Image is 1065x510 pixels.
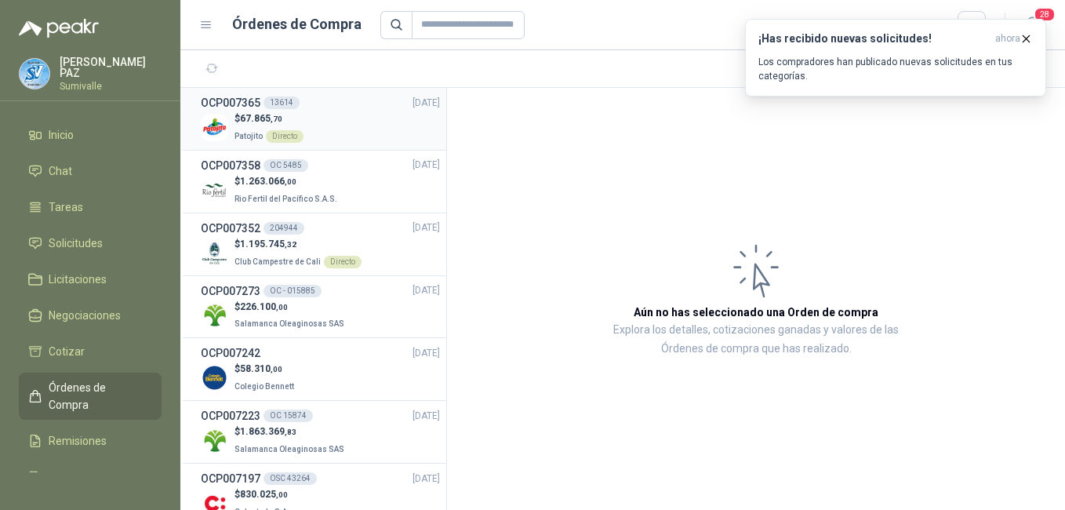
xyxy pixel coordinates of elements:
div: 204944 [264,222,304,235]
h3: OCP007352 [201,220,260,237]
p: [PERSON_NAME] PAZ [60,56,162,78]
div: OC - 015885 [264,285,322,297]
img: Company Logo [201,239,228,267]
span: ,70 [271,115,282,123]
span: 226.100 [240,301,288,312]
span: [DATE] [413,409,440,424]
span: Órdenes de Compra [49,379,147,413]
h3: OCP007242 [201,344,260,362]
a: OCP007242[DATE] Company Logo$58.310,00Colegio Bennett [201,344,440,394]
button: ¡Has recibido nuevas solicitudes!ahora Los compradores han publicado nuevas solicitudes en tus ca... [745,19,1046,97]
span: Club Campestre de Cali [234,257,321,266]
img: Company Logo [201,177,228,204]
span: 67.865 [240,113,282,124]
span: ,00 [271,365,282,373]
span: Chat [49,162,72,180]
span: ahora [995,32,1020,46]
span: 830.025 [240,489,288,500]
a: Licitaciones [19,264,162,294]
span: 58.310 [240,363,282,374]
span: Tareas [49,199,83,216]
span: ,00 [276,303,288,311]
span: [DATE] [413,283,440,298]
span: Solicitudes [49,235,103,252]
img: Company Logo [201,364,228,392]
p: Explora los detalles, cotizaciones ganadas y valores de las Órdenes de compra que has realizado. [604,321,908,359]
h3: OCP007273 [201,282,260,300]
h3: OCP007358 [201,157,260,174]
img: Company Logo [20,59,49,89]
p: $ [234,111,304,126]
a: OCP007273OC - 015885[DATE] Company Logo$226.100,00Salamanca Oleaginosas SAS [201,282,440,332]
span: Patojito [234,132,263,140]
span: 1.195.745 [240,239,296,250]
p: $ [234,487,293,502]
img: Logo peakr [19,19,99,38]
a: Inicio [19,120,162,150]
span: 1.263.066 [240,176,296,187]
a: OCP00736513614[DATE] Company Logo$67.865,70PatojitoDirecto [201,94,440,144]
img: Company Logo [201,301,228,329]
span: Remisiones [49,432,107,450]
a: Negociaciones [19,301,162,330]
h1: Órdenes de Compra [232,13,362,35]
span: [DATE] [413,346,440,361]
div: OC 5485 [264,159,308,172]
span: ,32 [285,240,296,249]
a: Remisiones [19,426,162,456]
a: Cotizar [19,337,162,366]
button: 28 [1018,11,1046,39]
img: Company Logo [201,427,228,454]
span: Colegio Bennett [234,382,294,391]
span: 28 [1034,7,1056,22]
p: Los compradores han publicado nuevas solicitudes en tus categorías. [758,55,1033,83]
div: OSC 43264 [264,472,317,485]
span: [DATE] [413,96,440,111]
span: [DATE] [413,158,440,173]
a: Chat [19,156,162,186]
div: Directo [324,256,362,268]
span: ,00 [285,177,296,186]
p: $ [234,174,340,189]
img: Company Logo [201,114,228,141]
div: 13614 [264,97,300,109]
p: $ [234,237,362,252]
p: Sumivalle [60,82,162,91]
a: OCP007358OC 5485[DATE] Company Logo$1.263.066,00Rio Fertil del Pacífico S.A.S. [201,157,440,206]
div: Directo [266,130,304,143]
p: $ [234,362,297,377]
a: Órdenes de Compra [19,373,162,420]
span: Salamanca Oleaginosas SAS [234,445,344,454]
span: Rio Fertil del Pacífico S.A.S. [234,195,337,203]
div: OC 15874 [264,410,313,422]
h3: ¡Has recibido nuevas solicitudes! [758,32,989,46]
h3: OCP007223 [201,407,260,424]
span: ,83 [285,428,296,436]
span: [DATE] [413,220,440,235]
span: Inicio [49,126,74,144]
h3: OCP007197 [201,470,260,487]
span: Configuración [49,468,118,486]
span: Licitaciones [49,271,107,288]
a: Tareas [19,192,162,222]
a: Solicitudes [19,228,162,258]
span: Cotizar [49,343,85,360]
h3: Aún no has seleccionado una Orden de compra [634,304,878,321]
p: $ [234,424,347,439]
span: ,00 [276,490,288,499]
p: $ [234,300,347,315]
span: [DATE] [413,472,440,486]
a: OCP007223OC 15874[DATE] Company Logo$1.863.369,83Salamanca Oleaginosas SAS [201,407,440,457]
span: Negociaciones [49,307,121,324]
span: Salamanca Oleaginosas SAS [234,319,344,328]
a: Configuración [19,462,162,492]
a: OCP007352204944[DATE] Company Logo$1.195.745,32Club Campestre de CaliDirecto [201,220,440,269]
span: 1.863.369 [240,426,296,437]
h3: OCP007365 [201,94,260,111]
